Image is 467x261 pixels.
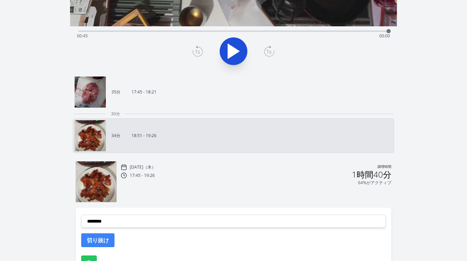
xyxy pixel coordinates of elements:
font: 00:45 [77,33,88,39]
font: 30分 [111,111,120,117]
font: 17:45 - 19:26 [130,172,155,178]
font: 17:45 - 18:21 [131,89,156,95]
font: 1時間40分 [352,169,391,180]
font: 00:00 [379,33,390,39]
font: 64%がアクティブ [358,180,391,186]
button: 切り抜け [81,233,114,247]
font: 34分 [111,133,120,138]
img: 250814084631_thumb.jpeg [75,76,106,108]
font: 調理時間 [377,164,391,169]
img: 250814095241_thumb.jpeg [76,161,117,202]
img: 250814095241_thumb.jpeg [75,120,106,151]
font: 切り抜け [87,236,109,244]
font: [DATE]（木） [130,164,156,170]
font: 18:51 - 19:26 [131,133,156,138]
font: 35分 [111,89,120,95]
